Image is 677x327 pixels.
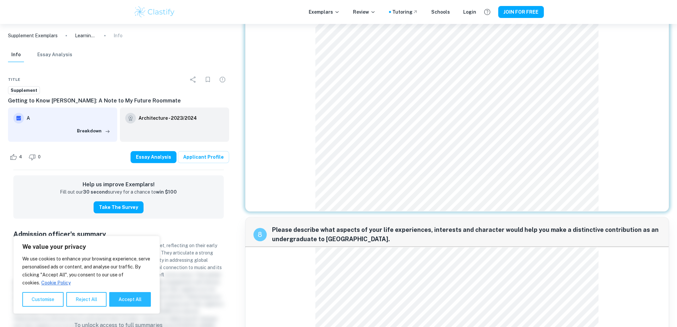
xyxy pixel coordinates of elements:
[83,189,108,195] strong: 30 second
[75,32,96,39] p: Learning Perseverance Through Baking
[8,86,40,94] a: Supplement
[75,126,112,136] button: Breakdown
[8,87,40,94] span: Supplement
[8,32,58,39] a: Supplement Exemplars
[13,229,224,239] h5: Admission officer's summary
[22,255,151,287] p: We use cookies to enhance your browsing experience, serve personalised ads or content, and analys...
[27,114,112,122] h6: A
[8,77,20,82] span: Title
[27,152,44,162] div: Dislike
[392,8,418,16] a: Tutoring
[60,189,177,196] p: Fill out our survey for a chance to
[309,8,340,16] p: Exemplars
[431,8,450,16] a: Schools
[186,73,200,86] div: Share
[463,8,476,16] a: Login
[139,114,197,122] h6: Architecture - 2023/2024
[22,243,151,251] p: We value your privacy
[201,73,214,86] div: Bookmark
[178,151,229,163] a: Applicant Profile
[41,280,71,286] a: Cookie Policy
[114,32,123,39] p: Info
[66,292,107,307] button: Reject All
[272,225,661,244] span: Please describe what aspects of your life experiences, interests and character would help you mak...
[353,8,376,16] p: Review
[139,113,197,123] a: Architecture - 2023/2024
[109,292,151,307] button: Accept All
[482,6,493,18] button: Help and Feedback
[34,154,44,160] span: 0
[94,201,144,213] button: Take the Survey
[8,152,26,162] div: Like
[253,228,267,241] div: recipe
[134,5,176,19] img: Clastify logo
[19,181,218,189] h6: Help us improve Exemplars!
[156,189,177,195] strong: win $100
[37,48,72,62] button: Essay Analysis
[15,154,26,160] span: 4
[131,151,176,163] button: Essay Analysis
[8,48,24,62] button: Info
[8,97,229,105] h6: Getting to Know [PERSON_NAME]: A Note to My Future Roommate
[22,292,64,307] button: Customise
[498,6,544,18] button: JOIN FOR FREE
[216,73,229,86] div: Report issue
[13,236,160,314] div: We value your privacy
